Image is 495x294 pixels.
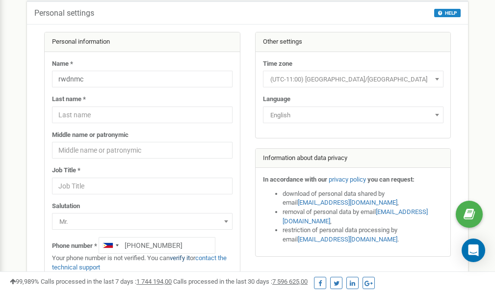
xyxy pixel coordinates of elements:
[52,71,233,87] input: Name
[136,278,172,285] u: 1 744 194,00
[298,236,397,243] a: [EMAIL_ADDRESS][DOMAIN_NAME]
[52,202,80,211] label: Salutation
[52,254,227,271] a: contact the technical support
[99,237,215,254] input: +1-800-555-55-55
[52,178,233,194] input: Job Title
[52,241,97,251] label: Phone number *
[329,176,366,183] a: privacy policy
[52,142,233,159] input: Middle name or patronymic
[283,208,428,225] a: [EMAIL_ADDRESS][DOMAIN_NAME]
[52,254,233,272] p: Your phone number is not verified. You can or
[263,95,290,104] label: Language
[462,239,485,262] div: Open Intercom Messenger
[266,73,440,86] span: (UTC-11:00) Pacific/Midway
[52,131,129,140] label: Middle name or patronymic
[367,176,415,183] strong: you can request:
[170,254,190,262] a: verify it
[298,199,397,206] a: [EMAIL_ADDRESS][DOMAIN_NAME]
[283,189,443,208] li: download of personal data shared by email ,
[52,95,86,104] label: Last name *
[52,213,233,230] span: Mr.
[10,278,39,285] span: 99,989%
[41,278,172,285] span: Calls processed in the last 7 days :
[434,9,461,17] button: HELP
[263,176,327,183] strong: In accordance with our
[99,238,122,253] div: Telephone country code
[283,208,443,226] li: removal of personal data by email ,
[256,149,451,168] div: Information about data privacy
[34,9,94,18] h5: Personal settings
[263,107,443,123] span: English
[52,107,233,123] input: Last name
[52,166,80,175] label: Job Title *
[272,278,308,285] u: 7 596 625,00
[283,226,443,244] li: restriction of personal data processing by email .
[52,59,73,69] label: Name *
[263,71,443,87] span: (UTC-11:00) Pacific/Midway
[45,32,240,52] div: Personal information
[263,59,292,69] label: Time zone
[55,215,229,229] span: Mr.
[256,32,451,52] div: Other settings
[173,278,308,285] span: Calls processed in the last 30 days :
[266,108,440,122] span: English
